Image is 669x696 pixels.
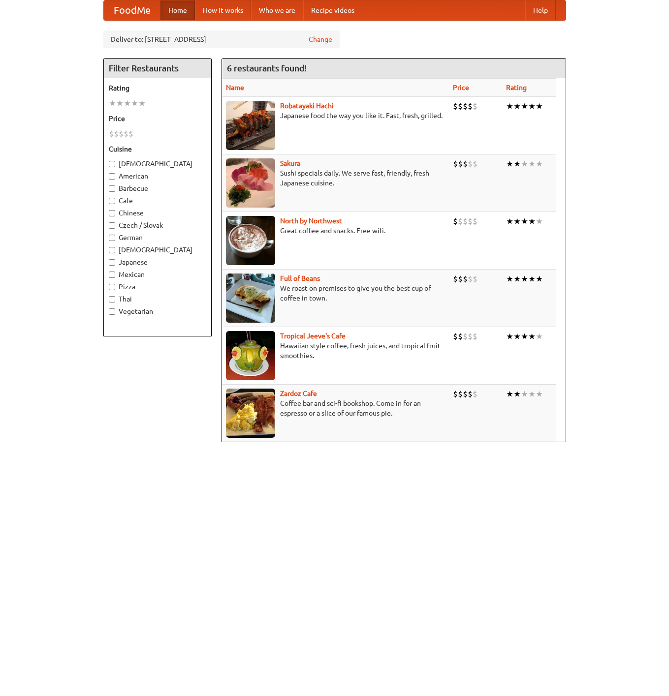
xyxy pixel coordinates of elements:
li: ★ [536,158,543,169]
li: $ [119,128,124,139]
div: Deliver to: [STREET_ADDRESS] [103,30,340,48]
li: ★ [521,101,528,112]
h4: Filter Restaurants [104,59,211,78]
li: ★ [116,98,124,109]
b: Robatayaki Hachi [280,102,334,110]
label: Chinese [109,208,206,218]
li: $ [468,331,473,342]
li: $ [458,216,463,227]
input: American [109,173,115,180]
li: $ [458,331,463,342]
label: Japanese [109,257,206,267]
img: jeeves.jpg [226,331,275,380]
li: $ [453,158,458,169]
li: $ [109,128,114,139]
label: [DEMOGRAPHIC_DATA] [109,159,206,169]
a: North by Northwest [280,217,342,225]
li: $ [468,101,473,112]
li: $ [453,216,458,227]
a: Who we are [251,0,303,20]
li: ★ [513,331,521,342]
label: [DEMOGRAPHIC_DATA] [109,245,206,255]
li: ★ [528,273,536,284]
a: Change [309,34,332,44]
ng-pluralize: 6 restaurants found! [227,63,307,73]
p: Japanese food the way you like it. Fast, fresh, grilled. [226,111,446,121]
li: $ [458,101,463,112]
input: Czech / Slovak [109,222,115,229]
li: ★ [528,158,536,169]
img: north.jpg [226,216,275,265]
input: Thai [109,296,115,303]
li: ★ [513,389,521,399]
li: $ [468,273,473,284]
input: Chinese [109,210,115,216]
b: Zardoz Cafe [280,390,317,397]
label: American [109,171,206,181]
p: Hawaiian style coffee, fresh juices, and tropical fruit smoothies. [226,341,446,361]
li: $ [124,128,128,139]
label: Vegetarian [109,306,206,316]
b: Sakura [280,159,300,167]
li: ★ [506,216,513,227]
li: ★ [124,98,131,109]
p: Great coffee and snacks. Free wifi. [226,226,446,236]
a: Help [525,0,556,20]
li: $ [453,101,458,112]
input: Vegetarian [109,308,115,315]
li: $ [468,216,473,227]
h5: Price [109,114,206,123]
label: Czech / Slovak [109,220,206,230]
li: ★ [536,216,543,227]
a: Recipe videos [303,0,362,20]
li: $ [114,128,119,139]
li: ★ [536,389,543,399]
li: $ [453,331,458,342]
img: beans.jpg [226,273,275,323]
li: ★ [528,216,536,227]
li: $ [453,273,458,284]
b: Tropical Jeeve's Cafe [280,332,346,340]
label: Mexican [109,270,206,279]
img: sakura.jpg [226,158,275,208]
input: Cafe [109,198,115,204]
li: $ [468,389,473,399]
p: We roast on premises to give you the best cup of coffee in town. [226,283,446,303]
a: Price [453,84,469,91]
a: FoodMe [104,0,160,20]
li: ★ [521,389,528,399]
h5: Cuisine [109,144,206,154]
li: $ [463,101,468,112]
input: Barbecue [109,185,115,192]
a: Name [226,84,244,91]
img: zardoz.jpg [226,389,275,438]
li: ★ [528,389,536,399]
a: How it works [195,0,251,20]
li: ★ [131,98,138,109]
a: Home [160,0,195,20]
li: ★ [506,389,513,399]
li: ★ [506,158,513,169]
li: $ [473,331,478,342]
li: $ [463,389,468,399]
label: Cafe [109,196,206,206]
li: ★ [521,331,528,342]
li: ★ [513,158,521,169]
li: $ [453,389,458,399]
li: $ [463,273,468,284]
li: ★ [536,101,543,112]
p: Sushi specials daily. We serve fast, friendly, fresh Japanese cuisine. [226,168,446,188]
li: $ [458,158,463,169]
h5: Rating [109,83,206,93]
input: German [109,235,115,241]
li: ★ [513,101,521,112]
li: ★ [506,273,513,284]
li: ★ [521,158,528,169]
li: $ [463,158,468,169]
li: $ [128,128,133,139]
li: ★ [521,273,528,284]
li: ★ [513,216,521,227]
li: ★ [528,331,536,342]
input: [DEMOGRAPHIC_DATA] [109,247,115,253]
b: Full of Beans [280,274,320,282]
